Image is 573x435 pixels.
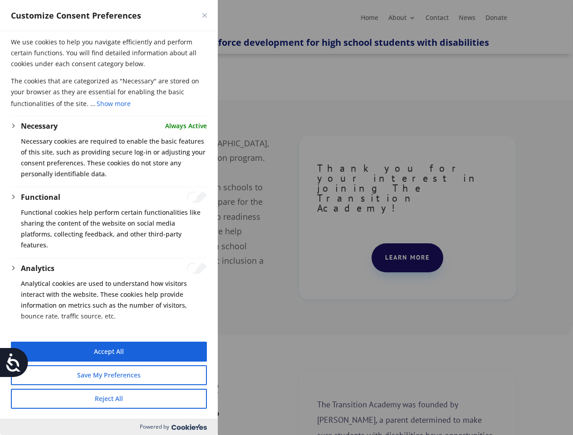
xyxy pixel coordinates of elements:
p: Analytical cookies are used to understand how visitors interact with the website. These cookies h... [21,278,207,322]
span: Always Active [165,121,207,131]
button: Functional [21,192,60,203]
button: Necessary [21,121,58,131]
button: Analytics [21,263,54,274]
input: Enable Analytics [187,263,207,274]
button: Accept All [11,342,207,362]
button: Save My Preferences [11,365,207,385]
p: Necessary cookies are required to enable the basic features of this site, such as providing secur... [21,136,207,179]
p: Functional cookies help perform certain functionalities like sharing the content of the website o... [21,207,207,251]
img: Cookieyes logo [171,424,207,430]
img: Close [202,13,207,18]
input: Enable Functional [187,192,207,203]
p: The cookies that are categorized as "Necessary" are stored on your browser as they are essential ... [11,76,207,110]
button: Show more [96,97,132,110]
span: Customize Consent Preferences [11,10,141,21]
button: Reject All [11,389,207,409]
p: We use cookies to help you navigate efficiently and perform certain functions. You will find deta... [11,37,207,76]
